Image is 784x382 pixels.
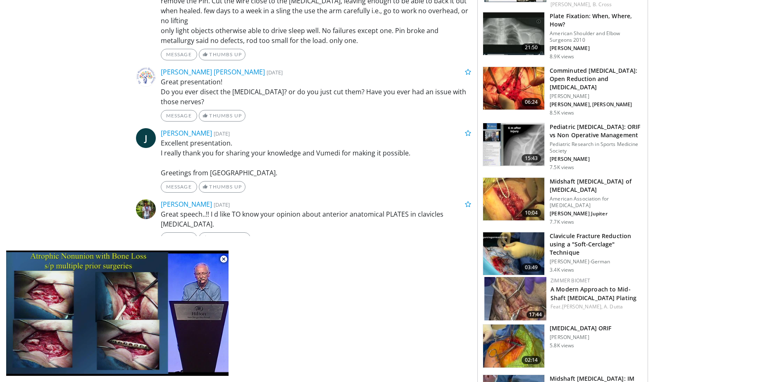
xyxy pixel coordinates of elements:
[483,67,643,116] a: 06:24 Comminuted [MEDICAL_DATA]: Open Reduction and [MEDICAL_DATA] [PERSON_NAME] [PERSON_NAME], [...
[161,181,197,193] a: Message
[161,232,197,244] a: Message
[550,277,590,284] a: Zimmer Biomet
[522,98,541,106] span: 06:24
[483,12,544,55] img: mckee_1.png.150x105_q85_crop-smart_upscale.jpg
[527,311,544,318] span: 17:44
[161,209,472,229] p: Great speech..!! I d like TO know your opinion about anterior anatomical PLATES in clavicles [MED...
[6,251,229,376] video-js: Video Player
[604,303,623,310] a: A. Dutta
[161,49,197,60] a: Message
[550,177,643,194] h3: Midshaft [MEDICAL_DATA] of [MEDICAL_DATA]
[550,334,611,341] p: [PERSON_NAME]
[483,123,643,171] a: 15:43 Pediatric [MEDICAL_DATA]: ORIF vs Non Operative Management Pediatric Research in Sports Med...
[483,67,544,110] img: c2742957-4508-4364-b8c1-677a2c49b671.150x105_q85_crop-smart_upscale.jpg
[550,219,574,225] p: 7.7K views
[484,277,546,320] a: 17:44
[550,196,643,209] p: American Association for [MEDICAL_DATA]
[550,101,643,108] p: [PERSON_NAME], [PERSON_NAME]
[199,181,245,193] a: Thumbs Up
[214,130,230,137] small: [DATE]
[483,232,544,275] img: bb3bdc1e-7513-437e-9f4a-744229089954.150x105_q85_crop-smart_upscale.jpg
[483,177,643,225] a: 10:04 Midshaft [MEDICAL_DATA] of [MEDICAL_DATA] American Association for [MEDICAL_DATA] [PERSON_N...
[522,43,541,52] span: 21:50
[267,69,283,76] small: [DATE]
[550,67,643,91] h3: Comminuted [MEDICAL_DATA]: Open Reduction and [MEDICAL_DATA]
[522,356,541,364] span: 02:14
[550,258,643,265] p: [PERSON_NAME]-German
[550,156,643,162] p: [PERSON_NAME]
[593,1,612,8] a: B. Cross
[483,12,643,60] a: 21:50 Plate Fixation: When, Where, How? American Shoulder and Elbow Surgeons 2010 [PERSON_NAME] 8...
[161,138,472,178] p: Excellent presentation. I really thank you for sharing your knowledge and Vumedi for making it po...
[550,164,574,171] p: 7.5K views
[199,110,245,122] a: Thumbs Up
[550,285,636,302] a: A Modern Approach to Mid-Shaft [MEDICAL_DATA] Plating
[161,77,472,107] p: Great presentation! Do you ever disect the [MEDICAL_DATA]? or do you just cut them? Have you ever...
[136,199,156,219] img: Avatar
[209,235,212,241] span: 1
[161,67,265,76] a: [PERSON_NAME] [PERSON_NAME]
[483,178,544,221] img: Jupiter_Clavicle_Malunion_1.png.150x105_q85_crop-smart_upscale.jpg
[483,123,544,166] img: d4995f1d-be65-4124-82a0-555287096bb6.150x105_q85_crop-smart_upscale.jpg
[199,49,245,60] a: Thumbs Up
[161,129,212,138] a: [PERSON_NAME]
[161,110,197,122] a: Message
[550,342,574,349] p: 5.8K views
[550,267,574,273] p: 3.4K views
[550,45,643,52] p: [PERSON_NAME]
[550,30,643,43] p: American Shoulder and Elbow Surgeons 2010
[550,93,643,100] p: [PERSON_NAME]
[550,53,574,60] p: 8.9K views
[215,251,232,268] button: Close
[161,200,212,209] a: [PERSON_NAME]
[483,324,643,368] a: 02:14 [MEDICAL_DATA] ORIF [PERSON_NAME] 5.8K views
[136,67,156,87] img: Avatar
[562,303,603,310] a: [PERSON_NAME],
[199,232,250,244] a: 1 Thumbs Up
[136,128,156,148] a: J
[550,303,641,310] div: Feat.
[550,123,643,139] h3: Pediatric [MEDICAL_DATA]: ORIF vs Non Operative Management
[483,232,643,276] a: 03:49 Clavicule Fracture Reduction using a "Soft-Cerclage" Technique [PERSON_NAME]-German 3.4K views
[550,110,574,116] p: 8.5K views
[214,201,230,208] small: [DATE]
[484,277,546,320] img: 703705b4-a6ed-4988-bec7-9b6fee7ee6b3.150x105_q85_crop-smart_upscale.jpg
[550,12,643,29] h3: Plate Fixation: When, Where, How?
[550,324,611,332] h3: [MEDICAL_DATA] ORIF
[550,1,591,8] a: [PERSON_NAME],
[522,154,541,162] span: 15:43
[522,209,541,217] span: 10:04
[550,210,643,217] p: [PERSON_NAME] Jupiter
[522,263,541,272] span: 03:49
[550,232,643,257] h3: Clavicule Fracture Reduction using a "Soft-Cerclage" Technique
[550,141,643,154] p: Pediatric Research in Sports Medicine Society
[483,325,544,368] img: 4dac7433-271a-47a6-a673-a7d23dc4c27e.150x105_q85_crop-smart_upscale.jpg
